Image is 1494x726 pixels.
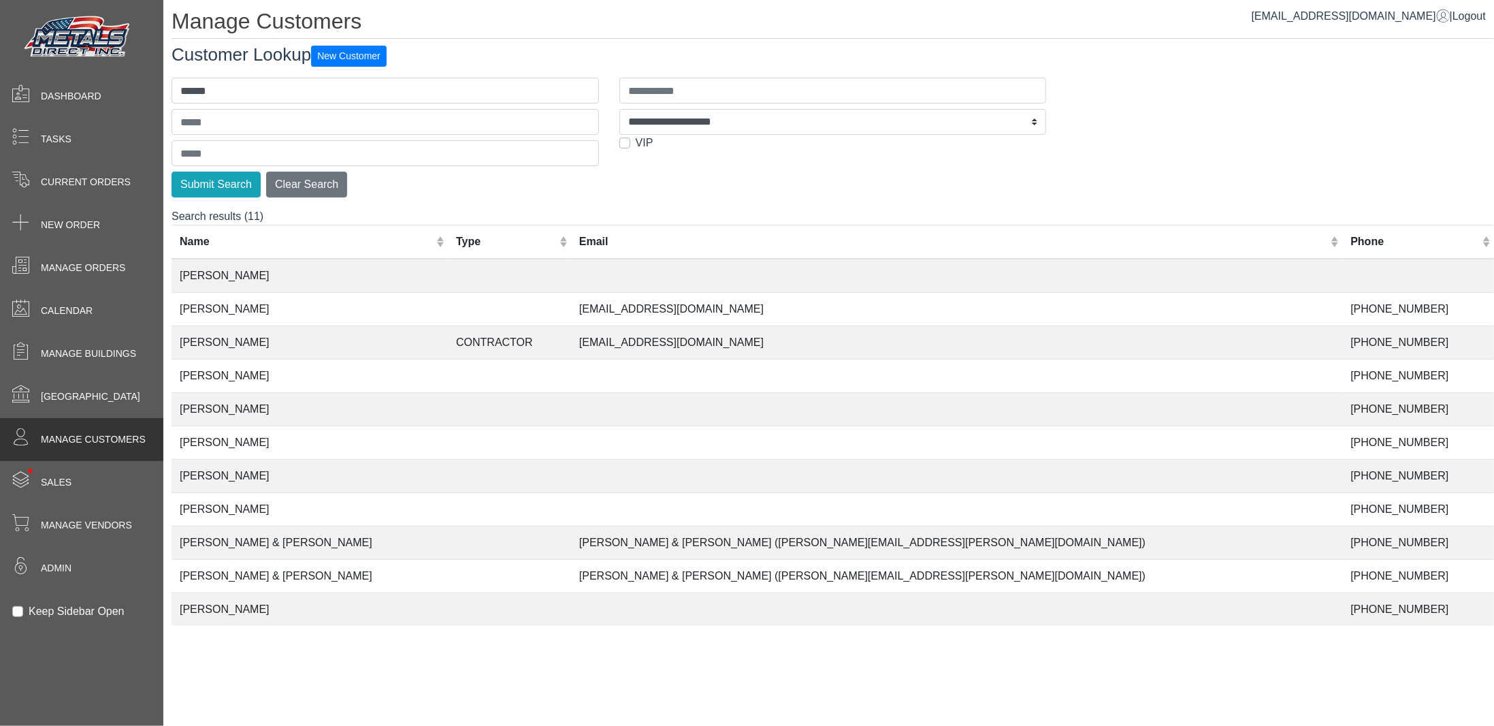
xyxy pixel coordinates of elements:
td: [PHONE_NUMBER] [1343,293,1494,326]
td: [PHONE_NUMBER] [1343,460,1494,493]
span: Manage Orders [41,261,125,275]
td: [PERSON_NAME] [172,493,448,526]
td: [PHONE_NUMBER] [1343,593,1494,627]
button: Submit Search [172,172,261,198]
td: [PERSON_NAME] [172,293,448,326]
td: [PERSON_NAME] [172,426,448,460]
td: [PHONE_NUMBER] [1343,360,1494,393]
div: Type [456,234,555,250]
td: [PHONE_NUMBER] [1343,493,1494,526]
img: Metals Direct Inc Logo [20,12,136,63]
span: Tasks [41,132,71,146]
td: [PHONE_NUMBER] [1343,426,1494,460]
div: Search results (11) [172,208,1494,626]
span: Dashboard [41,89,101,104]
div: Phone [1351,234,1479,250]
h1: Manage Customers [172,8,1494,39]
label: VIP [636,135,653,151]
td: [PERSON_NAME] [172,460,448,493]
button: Clear Search [266,172,347,198]
span: Admin [41,561,71,575]
td: [PERSON_NAME] [172,593,448,627]
td: [PERSON_NAME] [172,326,448,360]
span: Current Orders [41,175,131,189]
td: [PHONE_NUMBER] [1343,393,1494,426]
td: [PHONE_NUMBER] [1343,326,1494,360]
span: Manage Buildings [41,347,136,361]
td: [PHONE_NUMBER] [1343,526,1494,560]
label: Keep Sidebar Open [29,603,125,620]
td: [PERSON_NAME] [172,259,448,293]
span: Calendar [41,304,93,318]
td: [PERSON_NAME] & [PERSON_NAME] ([PERSON_NAME][EMAIL_ADDRESS][PERSON_NAME][DOMAIN_NAME]) [571,560,1343,593]
div: Email [579,234,1327,250]
span: Manage Vendors [41,518,132,533]
h3: Customer Lookup [172,44,1494,67]
span: [GEOGRAPHIC_DATA] [41,390,140,404]
span: Logout [1452,10,1486,22]
button: New Customer [311,46,387,67]
a: New Customer [311,44,387,65]
td: [PERSON_NAME] [172,360,448,393]
td: [PHONE_NUMBER] [1343,560,1494,593]
div: Name [180,234,433,250]
td: [PERSON_NAME] & [PERSON_NAME] ([PERSON_NAME][EMAIL_ADDRESS][PERSON_NAME][DOMAIN_NAME]) [571,526,1343,560]
span: • [13,449,48,493]
td: [PERSON_NAME] & [PERSON_NAME] [172,526,448,560]
td: CONTRACTOR [448,326,571,360]
td: [EMAIL_ADDRESS][DOMAIN_NAME] [571,326,1343,360]
span: Sales [41,475,71,490]
td: [EMAIL_ADDRESS][DOMAIN_NAME] [571,293,1343,326]
td: [PERSON_NAME] & [PERSON_NAME] [172,560,448,593]
a: [EMAIL_ADDRESS][DOMAIN_NAME] [1252,10,1450,22]
div: | [1252,8,1486,25]
span: Manage Customers [41,432,146,447]
span: New Order [41,218,100,232]
td: [PERSON_NAME] [172,393,448,426]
